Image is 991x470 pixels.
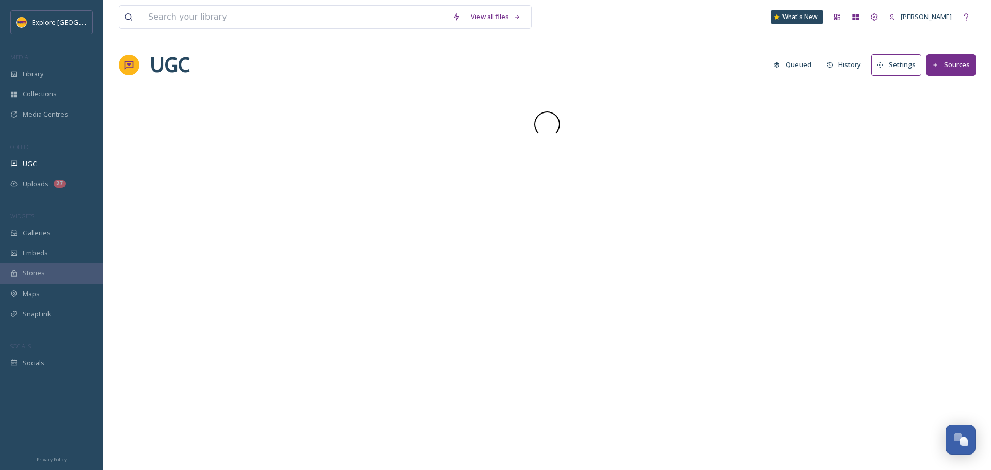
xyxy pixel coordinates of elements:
a: Queued [769,55,822,75]
span: Privacy Policy [37,456,67,463]
a: Privacy Policy [37,452,67,465]
span: WIDGETS [10,212,34,220]
span: MEDIA [10,53,28,61]
button: Open Chat [946,425,976,455]
span: Media Centres [23,109,68,119]
span: Uploads [23,179,49,189]
input: Search your library [143,6,447,28]
span: COLLECT [10,143,33,151]
div: 27 [54,180,66,188]
span: Maps [23,289,40,299]
span: Socials [23,358,44,368]
span: Explore [GEOGRAPHIC_DATA] [32,17,123,27]
span: UGC [23,159,37,169]
span: Galleries [23,228,51,238]
span: Stories [23,268,45,278]
button: History [822,55,867,75]
button: Queued [769,55,817,75]
span: SnapLink [23,309,51,319]
a: [PERSON_NAME] [884,7,957,27]
button: Sources [926,54,976,75]
a: UGC [150,50,190,80]
a: What's New [771,10,823,24]
a: Settings [871,54,926,75]
span: Collections [23,89,57,99]
span: Embeds [23,248,48,258]
button: Settings [871,54,921,75]
img: Butte%20County%20logo.png [17,17,27,27]
a: History [822,55,872,75]
a: View all files [466,7,526,27]
span: SOCIALS [10,342,31,350]
span: [PERSON_NAME] [901,12,952,21]
span: Library [23,69,43,79]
